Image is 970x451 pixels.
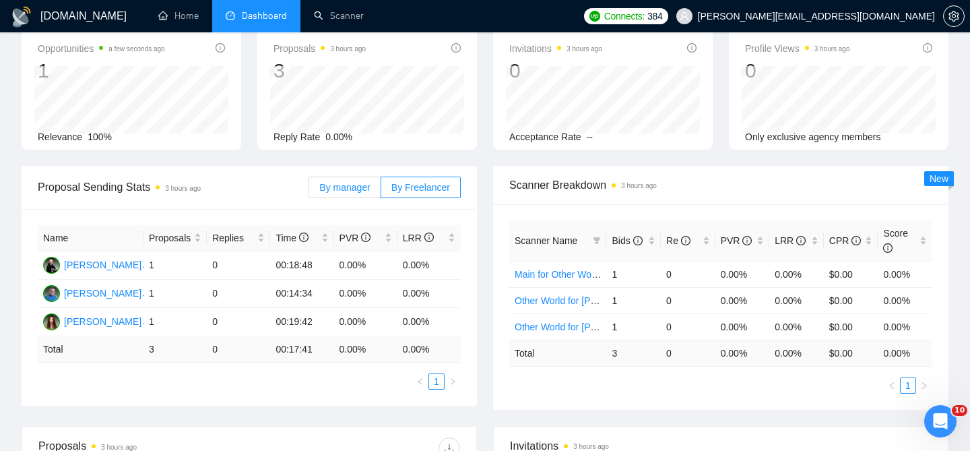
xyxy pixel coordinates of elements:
div: [PERSON_NAME] [64,314,141,329]
th: Proposals [143,225,207,251]
div: [PERSON_NAME] [64,286,141,301]
span: info-circle [216,43,225,53]
td: $ 0.00 [824,340,878,366]
img: AB [43,285,60,302]
span: info-circle [451,43,461,53]
td: 0 [207,308,270,336]
span: info-circle [633,236,643,245]
a: AB[PERSON_NAME] [43,287,141,298]
a: searchScanner [314,10,364,22]
span: Only exclusive agency members [745,131,881,142]
span: info-circle [687,43,697,53]
a: homeHome [158,10,199,22]
td: Total [38,336,143,363]
td: $0.00 [824,287,878,313]
span: info-circle [923,43,932,53]
td: 0.00 % [769,340,824,366]
span: info-circle [361,233,370,242]
td: 0.00% [715,287,770,313]
span: left [416,378,424,386]
td: 0.00% [715,313,770,340]
time: 3 hours ago [814,45,850,53]
time: 3 hours ago [621,182,657,189]
iframe: Intercom live chat [924,405,957,438]
li: 1 [428,373,445,390]
time: 3 hours ago [567,45,602,53]
td: 0.00 % [334,336,397,363]
span: Connects: [604,9,645,24]
span: Proposals [273,40,366,57]
th: Name [38,225,143,251]
td: Total [509,340,606,366]
span: Scanner Name [515,235,577,246]
time: 3 hours ago [165,185,201,192]
td: 0 [661,313,715,340]
td: 1 [143,251,207,280]
td: 0.00% [769,287,824,313]
span: 10 [952,405,967,416]
span: info-circle [424,233,434,242]
a: Other World for [PERSON_NAME] [515,322,659,332]
td: 0 [207,280,270,308]
th: Replies [207,225,270,251]
td: 0 [207,251,270,280]
span: info-circle [851,236,861,245]
span: right [920,382,928,390]
button: right [445,373,461,390]
span: info-circle [681,236,690,245]
span: info-circle [299,233,309,242]
span: Invitations [509,40,602,57]
span: Relevance [38,131,82,142]
div: 0 [745,58,850,84]
span: -- [587,131,593,142]
span: left [888,382,896,390]
button: left [884,378,900,394]
button: left [412,373,428,390]
span: filter [590,231,604,251]
span: Bids [612,235,642,246]
time: 3 hours ago [101,444,137,451]
span: Replies [212,231,255,245]
li: Previous Page [884,378,900,394]
img: AN [43,313,60,330]
td: 1 [606,313,661,340]
td: 0.00% [878,313,932,340]
a: 1 [429,374,444,389]
span: info-circle [883,243,893,253]
td: 0.00 % [715,340,770,366]
span: Acceptance Rate [509,131,581,142]
span: Scanner Breakdown [509,177,932,193]
span: Proposal Sending Stats [38,179,309,196]
span: Proposals [149,231,191,245]
td: 0.00% [334,251,397,280]
button: setting [943,5,965,27]
span: By Freelancer [391,182,450,193]
span: user [680,11,689,21]
img: logo [11,6,32,28]
span: PVR [339,233,371,243]
td: 0 [207,336,270,363]
td: 0.00% [397,308,461,336]
span: filter [593,237,601,245]
span: 100% [88,131,112,142]
td: 0.00% [715,261,770,287]
span: By manager [319,182,370,193]
td: 0.00 % [878,340,932,366]
span: New [930,173,948,184]
a: AN[PERSON_NAME] [43,315,141,326]
td: 1 [143,308,207,336]
li: Previous Page [412,373,428,390]
div: 3 [273,58,366,84]
div: 0 [509,58,602,84]
td: 3 [606,340,661,366]
span: Score [883,228,908,253]
td: 00:17:41 [270,336,333,363]
td: 0.00% [334,308,397,336]
span: Time [276,233,308,243]
time: 3 hours ago [330,45,366,53]
span: Profile Views [745,40,850,57]
span: info-circle [742,236,752,245]
td: $0.00 [824,313,878,340]
td: 3 [143,336,207,363]
td: 0.00% [397,251,461,280]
